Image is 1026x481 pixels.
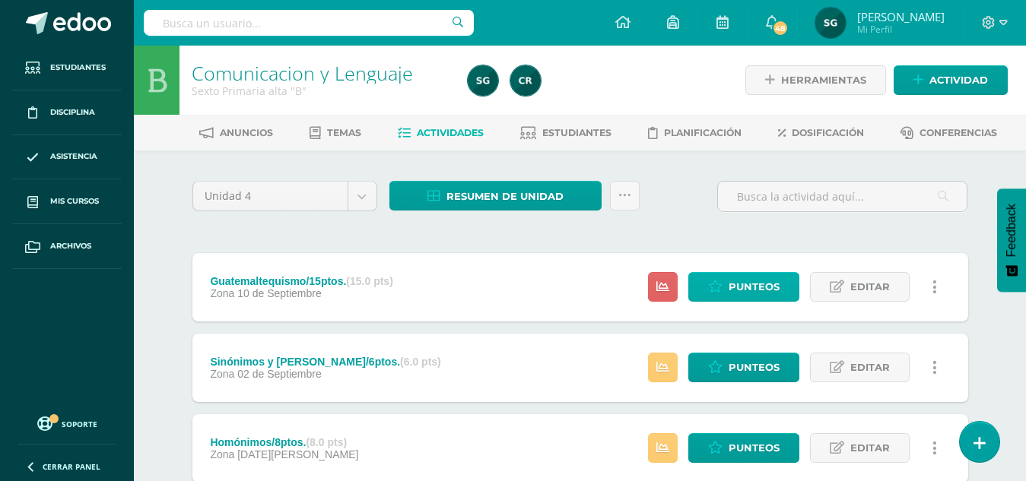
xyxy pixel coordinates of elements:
h1: Comunicacion y Lenguaje [192,62,449,84]
span: Estudiantes [50,62,106,74]
a: Temas [310,121,361,145]
a: Dosificación [778,121,864,145]
span: Disciplina [50,106,95,119]
a: Soporte [18,413,116,433]
a: Actividad [894,65,1008,95]
a: Actividades [398,121,484,145]
div: Homónimos/8ptos. [210,436,358,448]
a: Punteos [688,353,799,382]
div: Sexto Primaria alta 'B' [192,84,449,98]
span: Actividad [929,66,988,94]
span: 10 de Septiembre [237,287,322,299]
strong: (15.0 pts) [346,275,392,287]
span: 02 de Septiembre [237,368,322,380]
a: Asistencia [12,135,122,180]
span: Mi Perfil [857,23,945,36]
strong: (6.0 pts) [400,356,441,368]
span: [PERSON_NAME] [857,9,945,24]
span: [DATE][PERSON_NAME] [237,448,358,460]
span: Editar [850,353,890,381]
span: Conferencias [920,127,997,138]
strong: (8.0 pts) [306,436,347,448]
span: Punteos [729,434,780,462]
img: 41262f1f50d029ad015f7fe7286c9cb7.png [468,65,498,96]
span: 48 [772,20,789,36]
a: Anuncios [199,121,273,145]
a: Unidad 4 [193,182,376,210]
a: Estudiantes [520,121,611,145]
span: Actividades [417,127,484,138]
span: Herramientas [781,66,866,94]
a: Comunicacion y Lenguaje [192,60,413,86]
span: Anuncios [220,127,273,138]
span: Editar [850,273,890,301]
span: Archivos [50,240,91,252]
input: Busca un usuario... [144,10,474,36]
a: Conferencias [901,121,997,145]
a: Archivos [12,224,122,269]
a: Punteos [688,433,799,463]
a: Punteos [688,272,799,302]
a: Disciplina [12,90,122,135]
button: Feedback - Mostrar encuesta [997,188,1026,292]
span: Zona [210,368,234,380]
span: Soporte [62,419,97,429]
span: Punteos [729,353,780,381]
span: Punteos [729,273,780,301]
span: Temas [327,127,361,138]
span: Unidad 4 [205,182,336,210]
a: Resumen de unidad [389,181,602,210]
a: Estudiantes [12,46,122,90]
span: Asistencia [50,150,97,163]
div: Guatemaltequismo/15ptos. [210,275,392,287]
span: Mis cursos [50,195,99,207]
span: Cerrar panel [43,461,100,472]
img: 41262f1f50d029ad015f7fe7286c9cb7.png [815,8,846,38]
span: Estudiantes [542,127,611,138]
span: Planificación [664,127,742,138]
a: Herramientas [745,65,886,95]
img: 19436fc6d9716341a8510cf58c6830a2.png [510,65,541,96]
a: Planificación [648,121,742,145]
span: Dosificación [792,127,864,138]
span: Zona [210,287,234,299]
span: Feedback [1005,204,1018,257]
span: Editar [850,434,890,462]
input: Busca la actividad aquí... [718,182,967,211]
span: Zona [210,448,234,460]
span: Resumen de unidad [446,182,564,210]
a: Mis cursos [12,179,122,224]
div: Sinónimos y [PERSON_NAME]/6ptos. [210,356,440,368]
